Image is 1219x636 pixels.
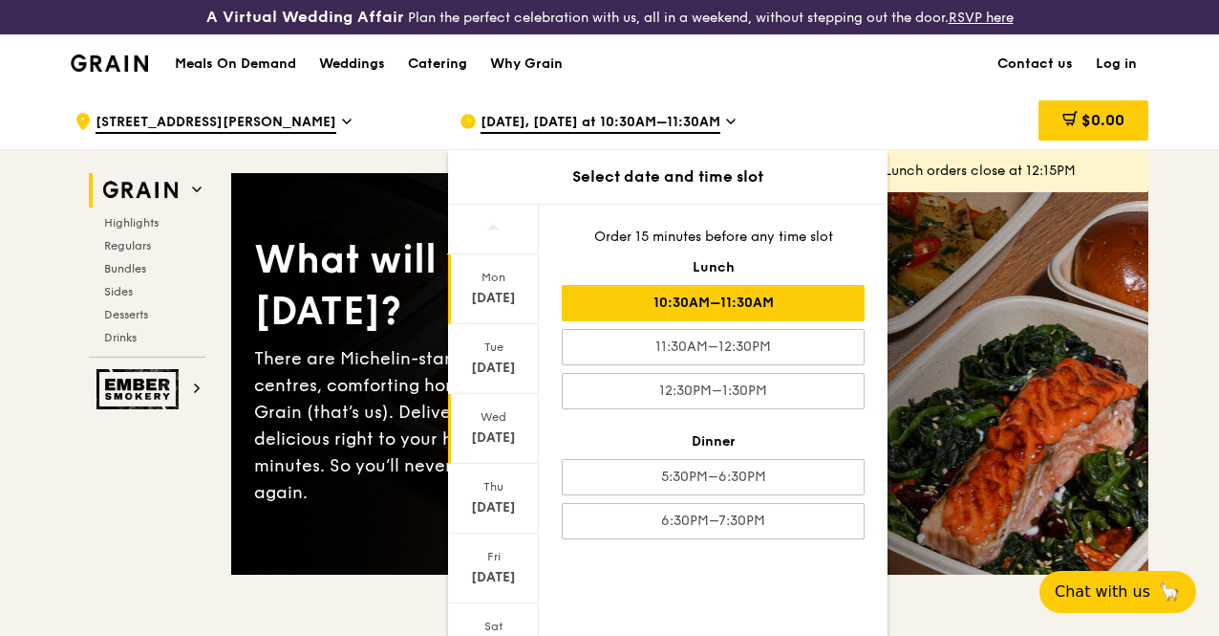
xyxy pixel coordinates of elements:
h1: Meals On Demand [175,55,296,74]
span: 🦙 [1158,581,1181,603]
div: Why Grain [490,35,563,93]
a: Why Grain [479,35,574,93]
a: Weddings [308,35,396,93]
span: Chat with us [1055,581,1150,603]
div: [DATE] [451,498,536,517]
div: Order 15 minutes before any time slot [562,228,865,247]
div: Dinner [562,432,865,451]
img: Grain web logo [96,173,184,208]
span: Drinks [104,331,137,344]
div: Plan the perfect celebration with us, all in a weekend, without stepping out the door. [203,8,1016,27]
div: [DATE] [451,568,536,587]
div: 12:30PM–1:30PM [562,373,865,409]
span: $0.00 [1081,111,1124,129]
h3: A Virtual Wedding Affair [206,8,404,27]
span: Bundles [104,262,146,275]
img: Ember Smokery web logo [96,369,184,409]
div: Weddings [319,35,385,93]
span: Desserts [104,308,148,321]
a: Log in [1084,35,1148,93]
div: Tue [451,340,536,355]
span: [DATE], [DATE] at 10:30AM–11:30AM [481,113,720,134]
a: Catering [396,35,479,93]
div: Select date and time slot [448,165,888,188]
a: Contact us [986,35,1084,93]
span: Regulars [104,239,151,252]
div: Wed [451,409,536,425]
div: Sat [451,619,536,634]
div: [DATE] [451,359,536,378]
div: Thu [451,479,536,494]
span: [STREET_ADDRESS][PERSON_NAME] [96,113,336,134]
img: Grain [71,55,148,72]
button: Chat with us🦙 [1039,571,1196,613]
div: Lunch [562,258,865,277]
div: Mon [451,270,536,285]
div: [DATE] [451,428,536,448]
div: Lunch orders close at 12:15PM [885,162,1133,181]
a: RSVP here [949,10,1014,26]
div: 11:30AM–12:30PM [562,329,865,365]
div: What will you eat [DATE]? [254,234,690,338]
div: [DATE] [451,289,536,308]
div: Catering [408,35,467,93]
div: 5:30PM–6:30PM [562,459,865,495]
span: Sides [104,285,133,298]
span: Highlights [104,216,159,230]
div: Fri [451,549,536,564]
a: GrainGrain [71,33,148,91]
div: 10:30AM–11:30AM [562,285,865,321]
div: 6:30PM–7:30PM [562,503,865,539]
div: There are Michelin-star restaurants, hawker centres, comforting home-cooked classics… and Grain (... [254,345,690,506]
